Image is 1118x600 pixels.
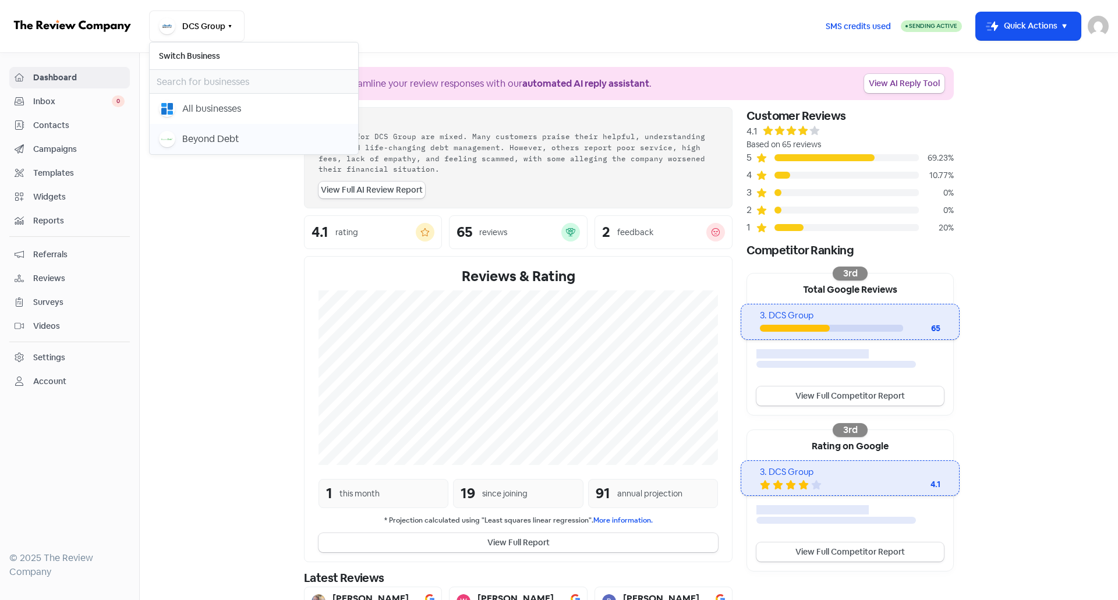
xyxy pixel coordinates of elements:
a: Reviews [9,268,130,289]
div: Rating on Google [747,430,953,460]
a: Account [9,371,130,392]
div: 20% [919,222,954,234]
div: Streamline your review responses with our . [339,77,652,91]
div: Reviews for DCS Group are mixed. Many customers praise their helpful, understanding staff and lif... [319,131,718,175]
div: 19 [461,483,475,504]
a: View Full AI Review Report [319,182,425,198]
div: 0% [919,204,954,216]
div: 65 [903,322,940,335]
div: Settings [33,352,65,364]
div: feedback [617,226,653,239]
div: Total Google Reviews [747,274,953,304]
a: Videos [9,315,130,337]
a: 65reviews [449,215,587,249]
span: Inbox [33,95,112,108]
div: Based on 65 reviews [746,139,954,151]
span: Reports [33,215,125,227]
span: Widgets [33,191,125,203]
span: Templates [33,167,125,179]
div: 4 [746,168,756,182]
a: Referrals [9,244,130,265]
div: 91 [596,483,610,504]
div: rating [335,226,358,239]
div: Customer Reviews [746,107,954,125]
a: Sending Active [901,19,962,33]
span: Sending Active [909,22,957,30]
span: 0 [112,95,125,107]
div: 4.1 [312,225,328,239]
b: automated AI reply assistant [522,77,649,90]
div: 3. DCS Group [760,309,940,322]
div: 2 [602,225,610,239]
div: Beyond Debt [182,132,239,146]
a: Reports [9,210,130,232]
div: this month [339,488,380,500]
div: © 2025 The Review Company [9,551,130,579]
div: 0% [919,187,954,199]
div: 10.77% [919,169,954,182]
div: 2 [746,203,756,217]
button: All businesses [150,94,358,124]
a: Settings [9,347,130,368]
span: Dashboard [33,72,125,84]
div: 4.1 [894,478,940,491]
div: 3rd [833,423,868,437]
span: Referrals [33,248,125,261]
a: Dashboard [9,67,130,88]
div: 65 [457,225,472,239]
button: DCS Group [149,10,245,42]
a: Inbox 0 [9,91,130,112]
input: Search for businesses [150,70,358,93]
a: More information. [593,516,653,525]
span: Campaigns [33,143,125,155]
h6: Switch Business [150,42,358,69]
div: Latest Reviews [304,569,733,587]
a: SMS credits used [816,19,901,31]
div: 4.1 [746,125,758,139]
button: Beyond Debt [150,124,358,154]
a: View Full Competitor Report [756,386,944,406]
div: annual projection [617,488,682,500]
small: * Projection calculated using "Least squares linear regression". [319,515,718,526]
a: Templates [9,162,130,184]
div: Reviews & Rating [319,266,718,287]
a: View Full Competitor Report [756,542,944,562]
div: 5 [746,151,756,165]
a: Surveys [9,292,130,313]
div: 3rd [833,267,868,281]
div: 3. DCS Group [760,466,940,479]
div: 1 [326,483,332,504]
div: 3 [746,186,756,200]
div: reviews [479,226,507,239]
div: Account [33,375,66,388]
div: 1 [746,221,756,235]
a: View AI Reply Tool [864,74,944,93]
button: View Full Report [319,533,718,552]
div: 69.23% [919,152,954,164]
div: All businesses [182,102,241,116]
a: Campaigns [9,139,130,160]
button: Quick Actions [976,12,1081,40]
img: User [1088,16,1109,37]
a: Widgets [9,186,130,208]
span: Reviews [33,272,125,285]
div: Competitor Ranking [746,242,954,259]
div: since joining [482,488,528,500]
a: 2feedback [595,215,733,249]
a: Contacts [9,115,130,136]
span: SMS credits used [826,20,891,33]
span: Videos [33,320,125,332]
span: Surveys [33,296,125,308]
a: 4.1rating [304,215,442,249]
span: Contacts [33,119,125,132]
